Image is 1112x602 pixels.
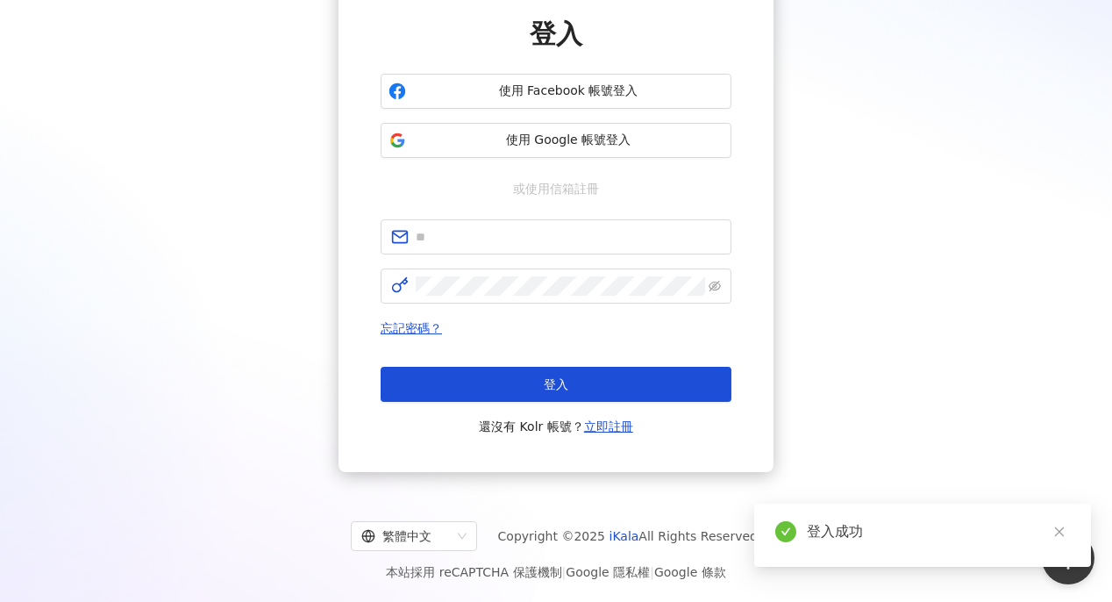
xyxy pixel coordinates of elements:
a: Google 隱私權 [566,565,650,579]
span: check-circle [775,521,796,542]
span: 本站採用 reCAPTCHA 保護機制 [386,562,725,583]
div: 登入成功 [807,521,1070,542]
a: 忘記密碼？ [381,321,442,335]
div: 繁體中文 [361,522,451,550]
span: | [562,565,567,579]
button: 使用 Facebook 帳號登入 [381,74,731,109]
span: 還沒有 Kolr 帳號？ [479,416,633,437]
button: 登入 [381,367,731,402]
button: 使用 Google 帳號登入 [381,123,731,158]
span: Copyright © 2025 All Rights Reserved. [498,526,762,547]
span: 登入 [530,18,582,49]
span: close [1053,526,1066,538]
span: 使用 Google 帳號登入 [413,132,724,149]
span: | [650,565,654,579]
span: 使用 Facebook 帳號登入 [413,82,724,100]
a: 立即註冊 [584,419,633,434]
span: 或使用信箱註冊 [501,179,611,198]
a: Google 條款 [654,565,726,579]
span: eye-invisible [709,280,721,292]
a: iKala [609,529,639,543]
span: 登入 [544,377,568,391]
